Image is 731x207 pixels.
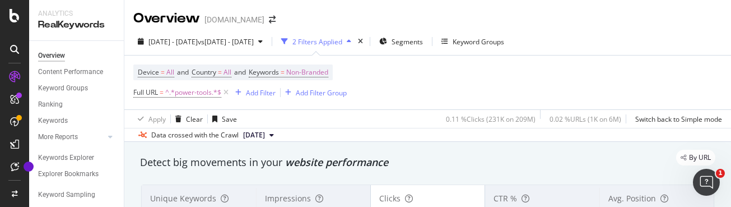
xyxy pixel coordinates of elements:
button: Add Filter Group [281,86,347,99]
span: 1 [716,169,725,178]
button: Add Filter [231,86,276,99]
span: = [161,67,165,77]
span: All [166,65,174,80]
span: [DATE] - [DATE] [148,37,198,47]
div: Switch back to Simple mode [635,114,722,124]
span: vs [DATE] - [DATE] [198,37,254,47]
div: Add Filter Group [296,88,347,98]
span: Segments [392,37,423,47]
div: arrow-right-arrow-left [269,16,276,24]
iframe: Intercom live chat [693,169,720,196]
div: More Reports [38,131,78,143]
button: Keyword Groups [437,33,509,50]
button: Apply [133,110,166,128]
div: [DOMAIN_NAME] [204,14,264,25]
span: Non-Branded [286,65,328,80]
a: Ranking [38,99,116,111]
div: Keywords Explorer [38,152,94,164]
span: Country [192,67,216,77]
div: Content Performance [38,66,103,78]
div: Save [222,114,237,124]
button: Switch back to Simple mode [631,110,722,128]
a: Explorer Bookmarks [38,168,116,180]
a: Keywords [38,115,116,127]
div: RealKeywords [38,19,115,31]
span: 2025 Jan. 25th [243,130,265,140]
a: Overview [38,50,116,62]
span: Avg. Position [608,193,656,204]
span: CTR % [493,193,517,204]
button: Clear [171,110,203,128]
div: Add Filter [246,88,276,98]
div: Analytics [38,9,115,19]
span: Impressions [265,193,311,204]
div: times [356,36,365,47]
span: Full URL [133,88,158,97]
div: 2 Filters Applied [292,37,342,47]
span: Keywords [249,67,279,77]
span: By URL [689,154,711,161]
button: [DATE] - [DATE]vs[DATE] - [DATE] [133,33,267,50]
span: and [177,67,189,77]
span: Device [138,67,159,77]
div: Keyword Groups [38,82,88,94]
a: Keyword Sampling [38,189,116,201]
span: = [218,67,222,77]
span: ^.*power-tools.*$ [165,85,221,100]
a: Keywords Explorer [38,152,116,164]
span: = [281,67,285,77]
a: Content Performance [38,66,116,78]
div: Keyword Groups [453,37,504,47]
div: 0.11 % Clicks ( 231K on 209M ) [446,114,536,124]
span: Clicks [379,193,401,204]
div: Keywords [38,115,68,127]
div: Clear [186,114,203,124]
div: Keyword Sampling [38,189,95,201]
div: Data crossed with the Crawl [151,130,239,140]
div: Apply [148,114,166,124]
span: All [224,65,231,80]
span: = [160,88,164,97]
div: Ranking [38,99,63,111]
div: Tooltip anchor [24,162,34,172]
a: Keyword Groups [38,82,116,94]
div: 0.02 % URLs ( 1K on 6M ) [550,114,621,124]
div: Overview [133,9,200,28]
span: Unique Keywords [150,193,216,204]
button: Segments [375,33,427,50]
span: and [234,67,246,77]
div: Explorer Bookmarks [38,168,99,180]
div: legacy label [676,150,715,165]
button: [DATE] [239,128,278,142]
button: Save [208,110,237,128]
a: More Reports [38,131,105,143]
div: Overview [38,50,65,62]
button: 2 Filters Applied [277,33,356,50]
